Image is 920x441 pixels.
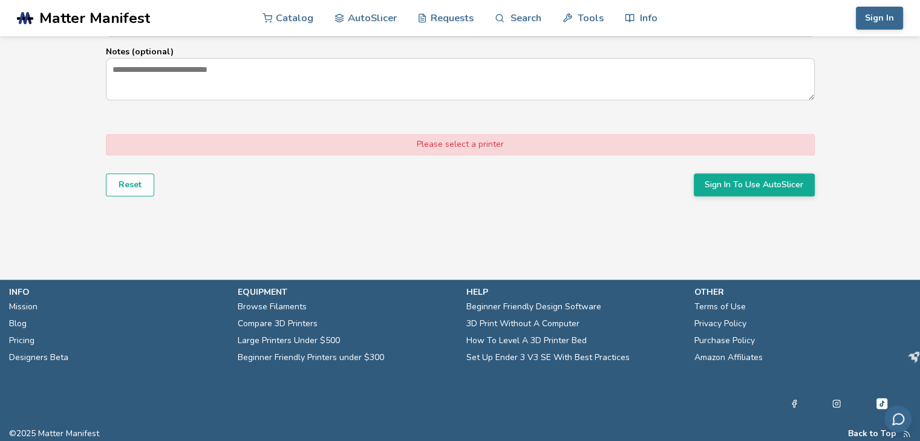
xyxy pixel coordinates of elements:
a: Tiktok [875,396,889,411]
textarea: Notes (optional) [106,59,814,100]
a: Large Printers Under $500 [238,332,340,349]
button: Sign In To Use AutoSlicer [694,173,815,196]
a: RSS Feed [902,429,911,439]
a: Terms of Use [694,298,746,315]
button: Send feedback via email [884,405,912,433]
a: Beginner Friendly Design Software [466,298,601,315]
p: info [9,286,226,298]
a: Set Up Ender 3 V3 SE With Best Practices [466,349,630,366]
a: Beginner Friendly Printers under $300 [238,349,384,366]
p: other [694,286,911,298]
a: Amazon Affiliates [694,349,763,366]
a: Mission [9,298,38,315]
p: help [466,286,683,298]
a: Instagram [832,396,841,411]
div: Please select a printer [106,134,815,155]
button: Back to Top [848,429,896,439]
p: equipment [238,286,454,298]
a: Designers Beta [9,349,68,366]
p: Notes (optional) [106,45,815,58]
a: Privacy Policy [694,315,746,332]
a: Facebook [790,396,798,411]
a: How To Level A 3D Printer Bed [466,332,587,349]
a: Blog [9,315,27,332]
span: © 2025 Matter Manifest [9,429,99,439]
a: Compare 3D Printers [238,315,318,332]
a: 3D Print Without A Computer [466,315,579,332]
a: Purchase Policy [694,332,755,349]
a: Pricing [9,332,34,349]
button: Sign In [856,7,903,30]
button: Reset [106,173,154,196]
a: Browse Filaments [238,298,307,315]
span: Matter Manifest [39,10,150,27]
